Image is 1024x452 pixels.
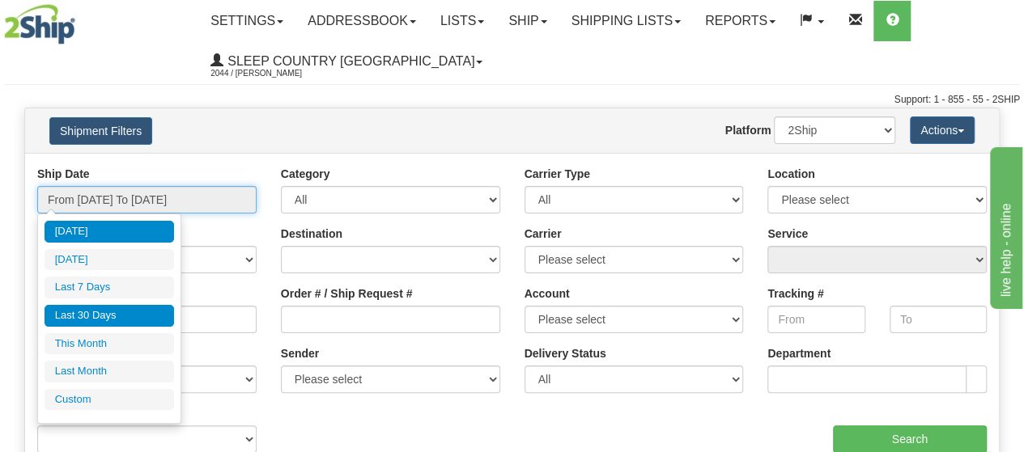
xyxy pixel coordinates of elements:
label: Account [525,285,570,302]
a: Settings [198,1,295,41]
div: Support: 1 - 855 - 55 - 2SHIP [4,93,1020,107]
li: [DATE] [45,249,174,271]
label: Carrier Type [525,166,590,182]
li: Last 7 Days [45,277,174,298]
label: Delivery Status [525,345,606,361]
a: Sleep Country [GEOGRAPHIC_DATA] 2044 / [PERSON_NAME] [198,41,495,82]
a: Shipping lists [559,1,693,41]
iframe: chat widget [987,143,1022,308]
input: To [890,306,987,333]
li: Last 30 Days [45,305,174,327]
div: live help - online [12,10,150,29]
li: This Month [45,333,174,355]
a: Reports [693,1,788,41]
label: Platform [725,122,771,138]
label: Order # / Ship Request # [281,285,413,302]
img: logo2044.jpg [4,4,75,44]
span: Sleep Country [GEOGRAPHIC_DATA] [223,54,474,68]
li: [DATE] [45,221,174,243]
label: Destination [281,226,342,242]
li: Last Month [45,361,174,382]
label: Service [767,226,808,242]
label: Ship Date [37,166,90,182]
label: Carrier [525,226,562,242]
li: Custom [45,389,174,411]
label: Sender [281,345,319,361]
label: Tracking # [767,285,823,302]
input: From [767,306,865,333]
a: Addressbook [295,1,428,41]
label: Department [767,345,831,361]
a: Lists [428,1,496,41]
button: Actions [910,116,975,144]
span: 2044 / [PERSON_NAME] [210,65,332,82]
label: Location [767,166,814,182]
label: Category [281,166,330,182]
a: Ship [496,1,559,41]
button: Shipment Filters [49,117,152,145]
